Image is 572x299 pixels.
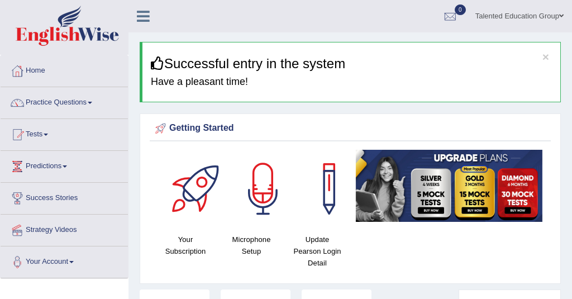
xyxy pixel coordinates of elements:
button: × [542,51,549,63]
h4: Microphone Setup [224,234,279,257]
a: Success Stories [1,183,128,211]
span: 0 [455,4,466,15]
a: Practice Questions [1,87,128,115]
h4: Your Subscription [158,234,213,257]
a: Home [1,55,128,83]
a: Your Account [1,246,128,274]
a: Strategy Videos [1,215,128,243]
h4: Update Pearson Login Detail [290,234,345,269]
img: small5.jpg [356,150,542,222]
a: Predictions [1,151,128,179]
h4: Have a pleasant time! [151,77,552,88]
div: Getting Started [152,120,548,137]
h3: Successful entry in the system [151,56,552,71]
a: Tests [1,119,128,147]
